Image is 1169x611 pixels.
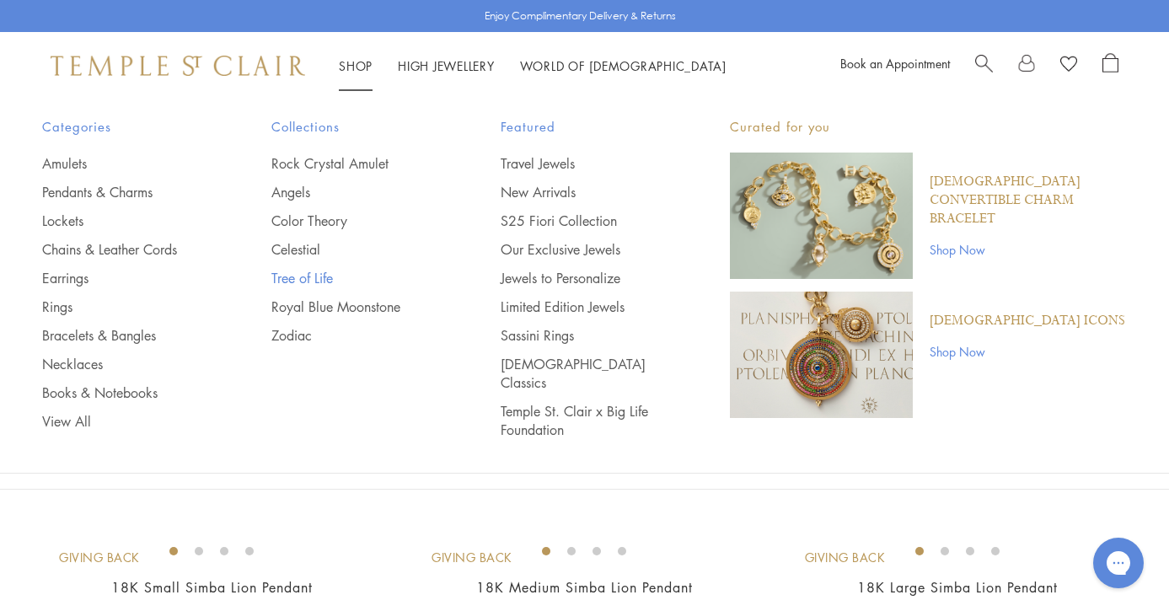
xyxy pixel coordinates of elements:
nav: Main navigation [339,56,727,77]
a: Necklaces [42,355,204,373]
a: Earrings [42,269,204,287]
a: Rings [42,297,204,316]
span: Featured [501,116,662,137]
a: Our Exclusive Jewels [501,240,662,259]
a: View All [42,412,204,431]
a: Angels [271,183,433,201]
a: Search [975,53,993,78]
div: Giving Back [59,549,140,567]
a: Travel Jewels [501,154,662,173]
a: Books & Notebooks [42,383,204,402]
img: Temple St. Clair [51,56,305,76]
span: Categories [42,116,204,137]
a: Chains & Leather Cords [42,240,204,259]
p: Curated for you [730,116,1127,137]
div: Giving Back [805,549,886,567]
div: Giving Back [432,549,512,567]
a: Royal Blue Moonstone [271,297,433,316]
a: 18K Medium Simba Lion Pendant [476,578,693,597]
a: Zodiac [271,326,433,345]
a: Limited Edition Jewels [501,297,662,316]
a: New Arrivals [501,183,662,201]
a: Celestial [271,240,433,259]
a: Sassini Rings [501,326,662,345]
a: Open Shopping Bag [1102,53,1118,78]
iframe: Gorgias live chat messenger [1085,532,1152,594]
a: Amulets [42,154,204,173]
a: [DEMOGRAPHIC_DATA] Convertible Charm Bracelet [930,173,1127,228]
a: World of [DEMOGRAPHIC_DATA]World of [DEMOGRAPHIC_DATA] [520,57,727,74]
a: Lockets [42,212,204,230]
p: Enjoy Complimentary Delivery & Returns [485,8,676,24]
a: Temple St. Clair x Big Life Foundation [501,402,662,439]
a: Shop Now [930,342,1125,361]
a: Jewels to Personalize [501,269,662,287]
a: ShopShop [339,57,373,74]
a: S25 Fiori Collection [501,212,662,230]
a: Tree of Life [271,269,433,287]
a: Shop Now [930,240,1127,259]
a: Pendants & Charms [42,183,204,201]
a: [DEMOGRAPHIC_DATA] Classics [501,355,662,392]
a: High JewelleryHigh Jewellery [398,57,495,74]
a: Color Theory [271,212,433,230]
a: [DEMOGRAPHIC_DATA] Icons [930,312,1125,330]
a: 18K Small Simba Lion Pendant [111,578,313,597]
a: Book an Appointment [840,55,950,72]
a: Bracelets & Bangles [42,326,204,345]
span: Collections [271,116,433,137]
a: View Wishlist [1060,53,1077,78]
a: Rock Crystal Amulet [271,154,433,173]
a: 18K Large Simba Lion Pendant [857,578,1058,597]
